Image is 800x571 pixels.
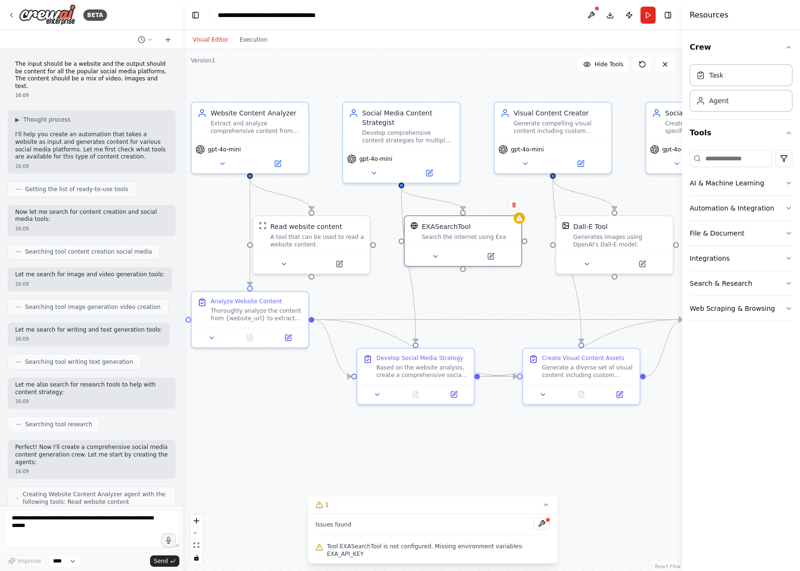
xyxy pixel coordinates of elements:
button: Visual Editor [187,34,234,45]
button: ▶Thought process [15,116,71,123]
g: Edge from e7ea7cc5-7a44-4f63-b157-3892d715e066 to 1afc85bf-ff45-4c13-bea1-d2f44e68ab07 [548,179,619,210]
div: Social Media CopywriterCreate engaging, platform-specific text content including captions, posts,... [645,102,764,174]
div: Develop Social Media StrategyBased on the website analysis, create a comprehensive social media c... [356,348,475,405]
button: Open in side panel [603,389,636,400]
div: Generate compelling visual content including custom images, graphics, and visual concepts for soc... [514,120,605,135]
button: Hide left sidebar [189,9,202,22]
button: Open in side panel [272,332,304,343]
div: React Flow controls [190,515,203,564]
div: Generates images using OpenAI's Dall-E model. [573,233,667,248]
div: BETA [83,9,107,21]
div: Social Media Content StrategistDevelop comprehensive content strategies for multiple social media... [342,102,461,184]
span: 1 [325,500,329,510]
g: Edge from 1674036e-f0fa-4882-b6da-43e545ff5878 to 8023a25b-01c4-41f0-9531-07b6b3aa8609 [397,188,420,343]
p: Perfect! Now I'll create a comprehensive social media content generation crew. Let me start by cr... [15,444,168,466]
span: Searching tool content creation social media [25,248,152,255]
div: ScrapeWebsiteToolRead website contentA tool that can be used to read a website content. [252,215,371,274]
span: gpt-4o-mini [208,146,241,153]
div: DallEToolDall-E ToolGenerates images using OpenAI's Dall-E model. [555,215,674,274]
g: Edge from 8023a25b-01c4-41f0-9531-07b6b3aa8609 to b14e8ef9-c462-4c68-813e-a1fab40cf2bf [480,372,517,381]
button: Open in side panel [251,158,304,169]
img: DallETool [562,222,569,229]
div: Version 1 [191,57,215,64]
p: Let me search for writing and text generation tools: [15,326,162,334]
button: Delete node [508,199,520,211]
div: Social Media Copywriter [665,108,757,118]
div: Read website content [270,222,342,231]
span: gpt-4o-mini [662,146,695,153]
div: Task [709,70,723,80]
p: I'll help you create an automation that takes a website as input and generates content for variou... [15,131,168,160]
button: Automation & Integration [690,196,792,220]
button: File & Document [690,221,792,246]
span: Improve [18,557,41,565]
button: Hide Tools [578,57,629,72]
span: Tool EXASearchTool is not configured. Missing environment variables: EXA_API_KEY [327,543,550,558]
button: fit view [190,539,203,552]
div: Agent [709,96,729,105]
button: Crew [690,34,792,61]
nav: breadcrumb [218,10,316,20]
div: Visual Content Creator [514,108,605,118]
span: Getting the list of ready-to-use tools [25,185,128,193]
button: Open in side panel [615,258,669,270]
button: Execution [234,34,273,45]
span: ▶ [15,116,19,123]
button: Integrations [690,246,792,271]
div: Website Content AnalyzerExtract and analyze comprehensive content from {website_url}, including k... [191,102,309,174]
g: Edge from 7f8fdff5-ccd8-40ea-8c77-9073f75a5208 to 170066ac-c30e-4312-adde-66bd3f9ccb8d [245,179,316,210]
button: Search & Research [690,271,792,296]
button: zoom in [190,515,203,527]
div: Visual Content CreatorGenerate compelling visual content including custom images, graphics, and v... [494,102,612,174]
span: gpt-4o-mini [359,155,392,163]
div: Based on the website analysis, create a comprehensive social media content strategy for Instagram... [376,364,468,379]
button: Open in side panel [437,389,470,400]
div: 16:09 [15,225,168,232]
div: Tools [690,146,792,329]
div: Dall-E Tool [573,222,608,231]
p: Let me search for image and video generation tools: [15,271,165,279]
span: gpt-4o-mini [511,146,544,153]
span: Creating Website Content Analyzer agent with the following tools: Read website content [23,491,168,506]
div: Website Content Analyzer [211,108,302,118]
button: Switch to previous chat [134,34,157,45]
div: Search the internet using Exa [422,233,516,241]
div: Social Media Content Strategist [362,108,454,127]
div: Create Visual Content AssetsGenerate a diverse set of visual content including custom images, gra... [522,348,640,405]
button: Click to speak your automation idea [161,533,176,547]
div: Thoroughly analyze the content from {website_url} to extract key information including brand mess... [211,307,302,322]
button: AI & Machine Learning [690,171,792,195]
p: Now let me search for content creation and social media tools: [15,209,168,223]
div: Create Visual Content Assets [542,354,624,362]
button: Open in side panel [554,158,607,169]
button: No output available [396,389,436,400]
div: 16:09 [15,92,168,99]
img: Logo [19,4,76,26]
g: Edge from 1674036e-f0fa-4882-b6da-43e545ff5878 to 9bd4f985-28dc-41bd-8b32-25b16c7feb5d [397,188,468,210]
div: 16:09 [15,335,162,343]
p: The input should be a website and the output should be content for all the popular social media p... [15,61,168,90]
button: Open in side panel [464,251,517,262]
div: Extract and analyze comprehensive content from {website_url}, including key topics, brand messagi... [211,120,302,135]
button: No output available [230,332,270,343]
button: Start a new chat [160,34,176,45]
img: EXASearchTool [410,222,418,229]
div: 16:09 [15,398,168,405]
g: Edge from 7f8fdff5-ccd8-40ea-8c77-9073f75a5208 to 151e0f7a-eae9-4071-b942-28598002ce8b [245,179,255,286]
button: Hide right sidebar [661,9,675,22]
div: 16:09 [15,468,168,475]
g: Edge from 8023a25b-01c4-41f0-9531-07b6b3aa8609 to 0fe878a0-50c4-4304-8b0b-04b140f4eb48 [480,315,683,381]
span: Issues found [316,521,352,528]
g: Edge from 151e0f7a-eae9-4071-b942-28598002ce8b to 0fe878a0-50c4-4304-8b0b-04b140f4eb48 [314,315,683,325]
div: A tool that can be used to read a website content. [270,233,364,248]
a: React Flow attribution [655,564,681,569]
img: ScrapeWebsiteTool [259,222,267,229]
button: Improve [4,555,45,567]
div: EXASearchToolEXASearchToolSearch the internet using Exa [404,215,522,267]
div: 16:09 [15,163,168,170]
div: Generate a diverse set of visual content including custom images, graphics, and visual concepts f... [542,364,634,379]
p: Let me also search for research tools to help with content strategy: [15,381,168,396]
div: Create engaging, platform-specific text content including captions, posts, hashtags, and video sc... [665,120,757,135]
span: Thought process [23,116,71,123]
button: Open in side panel [312,258,366,270]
